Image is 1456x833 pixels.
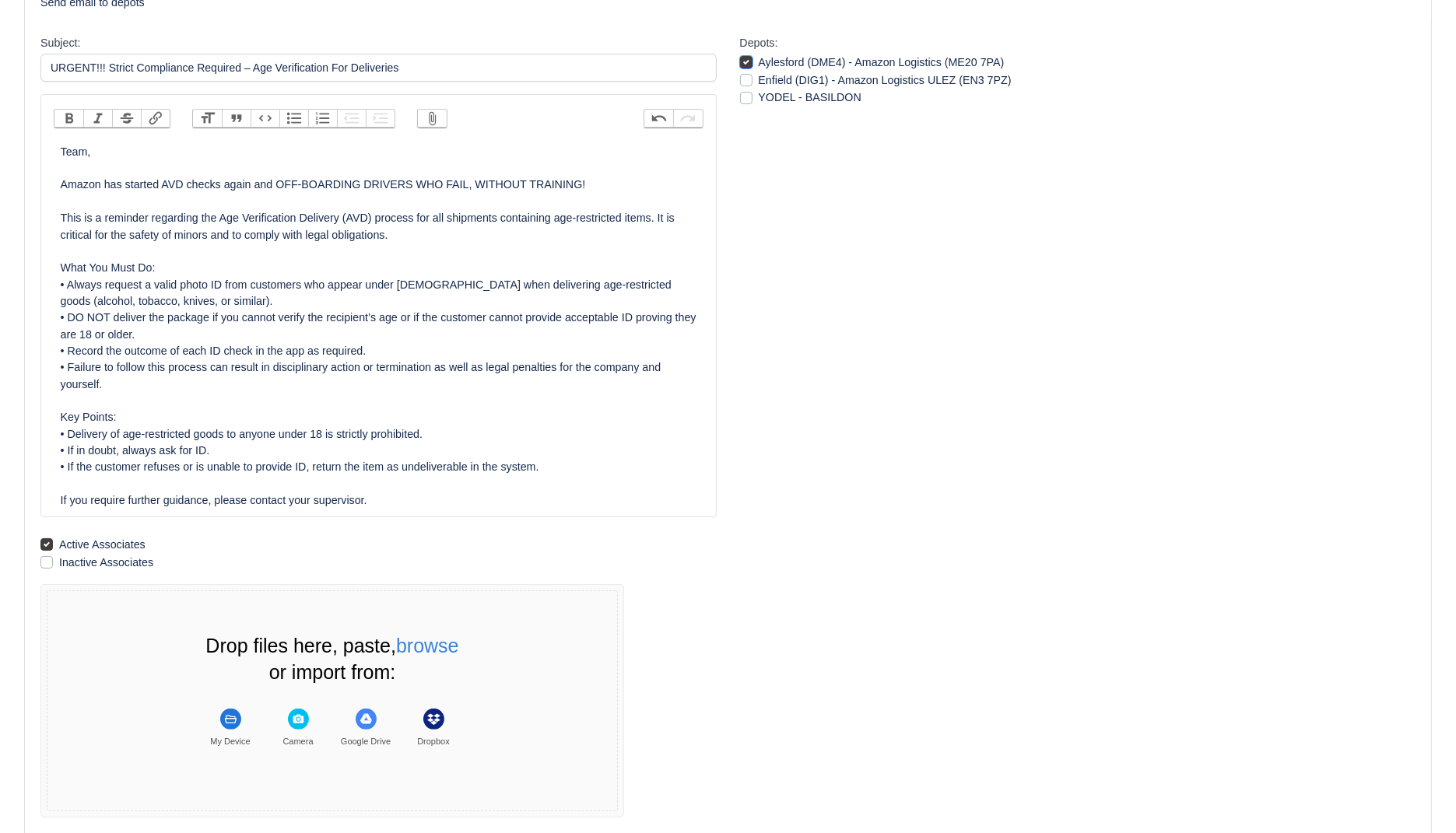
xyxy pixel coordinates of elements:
button: Increase Level [366,110,395,128]
button: Bullets [279,110,308,128]
button: Undo [644,110,673,128]
div: File Uploader [40,584,717,817]
label: Subject: [40,34,80,52]
div: Drop files here, paste, or import from: [146,633,519,686]
button: Heading [193,110,222,128]
button: Attach Files [418,110,447,128]
label: Depots: [740,34,778,52]
label: Enfield (DIG1) - Amazon Logistics ULEZ (EN3 7PZ) [759,72,1012,89]
div: Dropbox [417,736,450,747]
div: Google Drive [341,736,391,747]
button: Numbers [308,110,337,128]
button: Redo [673,110,702,128]
button: Strikethrough [112,110,141,128]
div: Camera [282,736,313,747]
button: browse [396,636,459,656]
button: Bold [54,110,83,128]
button: Italic [83,110,112,128]
button: Code [251,110,279,128]
label: Inactive Associates [59,554,153,572]
button: Decrease Level [337,110,366,128]
div: My Device [210,736,250,747]
label: YODEL - BASILDON [759,89,861,107]
div: Team, Amazon has started AVD checks again and OFF-BOARDING DRIVERS WHO FAIL, WITHOUT TRAINING! Th... [61,144,696,509]
label: Aylesford (DME4) - Amazon Logistics (ME20 7PA) [759,54,1005,72]
iframe: Chat Widget [1176,653,1456,833]
button: Link [141,110,170,128]
label: Active Associates [59,536,146,554]
button: Quote [222,110,251,128]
